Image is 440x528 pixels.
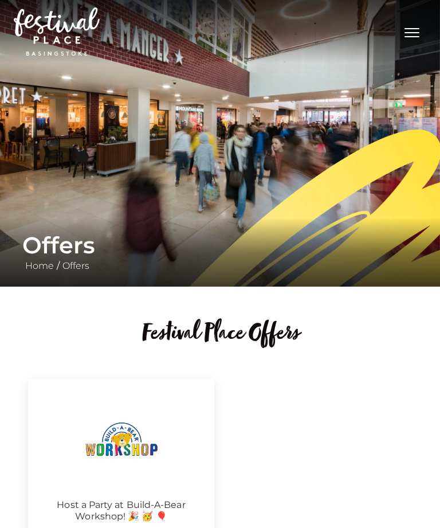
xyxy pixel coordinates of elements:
[60,260,92,271] a: Offers
[22,260,57,271] a: Home
[14,7,100,56] img: Festival Place Logo
[22,315,418,354] h2: Festival Place Offers
[22,232,418,259] h1: Offers
[28,499,214,522] p: Host a Party at Build-A-Bear Workshop! 🎉 🥳 🎈
[14,232,426,273] div: /
[398,23,426,40] button: Toggle navigation
[61,379,182,499] img: Build-a-Bear Workshop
